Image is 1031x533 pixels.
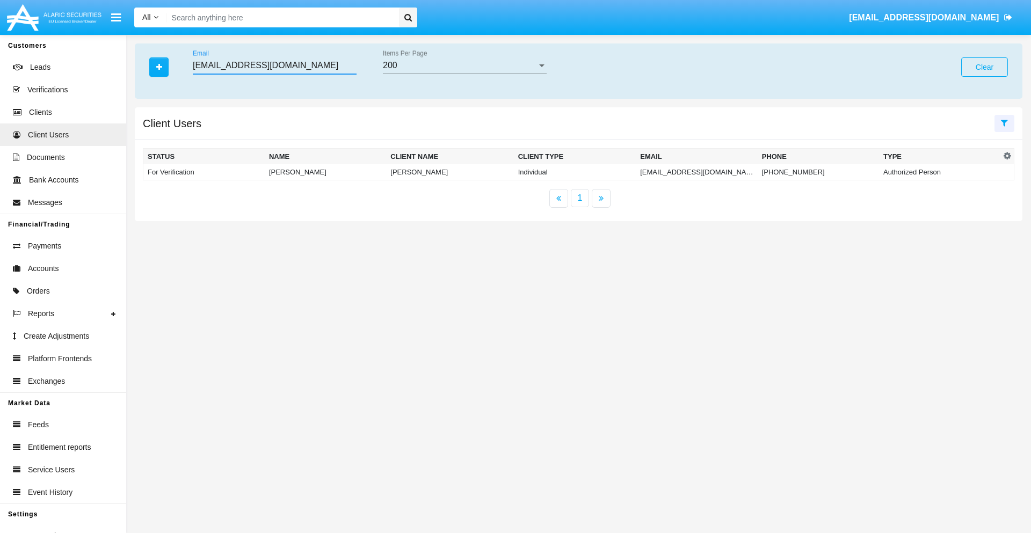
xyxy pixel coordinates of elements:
span: Event History [28,487,72,498]
nav: paginator [135,189,1022,208]
span: Orders [27,286,50,297]
span: Reports [28,308,54,319]
span: Platform Frontends [28,353,92,364]
span: Create Adjustments [24,331,89,342]
span: Payments [28,240,61,252]
img: Logo image [5,2,103,33]
span: Verifications [27,84,68,96]
td: [PERSON_NAME] [265,164,386,180]
h5: Client Users [143,119,201,128]
th: Status [143,149,265,165]
td: [PERSON_NAME] [386,164,513,180]
td: Authorized Person [879,164,1000,180]
td: [PHONE_NUMBER] [758,164,879,180]
td: Individual [514,164,636,180]
span: Messages [28,197,62,208]
span: [EMAIL_ADDRESS][DOMAIN_NAME] [849,13,999,22]
span: 200 [383,61,397,70]
input: Search [166,8,395,27]
span: Bank Accounts [29,174,79,186]
span: Clients [29,107,52,118]
th: Email [636,149,757,165]
span: Client Users [28,129,69,141]
span: Leads [30,62,50,73]
th: Name [265,149,386,165]
th: Type [879,149,1000,165]
a: [EMAIL_ADDRESS][DOMAIN_NAME] [844,3,1018,33]
th: Phone [758,149,879,165]
th: Client Name [386,149,513,165]
span: Feeds [28,419,49,430]
span: Documents [27,152,65,163]
span: All [142,13,151,21]
th: Client Type [514,149,636,165]
span: Accounts [28,263,59,274]
td: For Verification [143,164,265,180]
span: Exchanges [28,376,65,387]
td: [EMAIL_ADDRESS][DOMAIN_NAME] [636,164,757,180]
button: Clear [961,57,1008,77]
span: Service Users [28,464,75,476]
span: Entitlement reports [28,442,91,453]
a: All [134,12,166,23]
